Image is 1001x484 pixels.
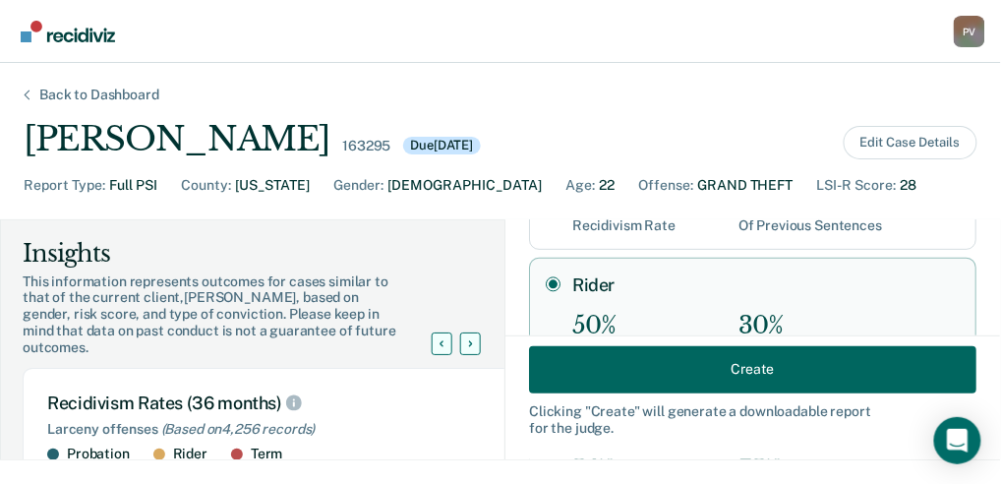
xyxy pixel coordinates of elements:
div: 163295 [342,138,390,154]
img: Recidiviz [21,21,115,42]
div: Offense : [638,175,693,196]
div: County : [181,175,231,196]
div: Of Previous Sentences [738,217,882,234]
div: Due [DATE] [403,137,482,154]
div: This information represents outcomes for cases similar to that of the current client, [PERSON_NAM... [23,273,455,356]
div: Open Intercom Messenger [934,417,981,464]
div: GRAND THEFT [697,175,794,196]
div: Age : [565,175,595,196]
div: [US_STATE] [235,175,310,196]
div: 28 [901,175,917,196]
div: Recidivism Rates (36 months) [47,393,739,414]
div: Gender : [333,175,383,196]
div: Full PSI [109,175,157,196]
button: Edit Case Details [844,126,977,159]
div: 22 [599,175,615,196]
button: Profile dropdown button [954,16,985,47]
button: Create [529,345,976,393]
div: Clicking " Create " will generate a downloadable report for the judge. [529,402,976,436]
div: Term [251,446,282,462]
label: Rider [572,274,960,296]
div: LSI-R Score : [817,175,897,196]
div: Rider [173,446,207,462]
div: Recidivism Rate [572,217,676,234]
span: (Based on 4,256 records ) [161,421,316,437]
div: [PERSON_NAME] [24,119,330,159]
div: 50% [572,312,676,340]
div: P V [954,16,985,47]
div: Probation [67,446,130,462]
div: Insights [23,238,455,270]
div: Back to Dashboard [16,87,183,103]
div: Report Type : [24,175,105,196]
div: Larceny offenses [47,421,739,438]
div: 30% [738,312,882,340]
div: [DEMOGRAPHIC_DATA] [387,175,542,196]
